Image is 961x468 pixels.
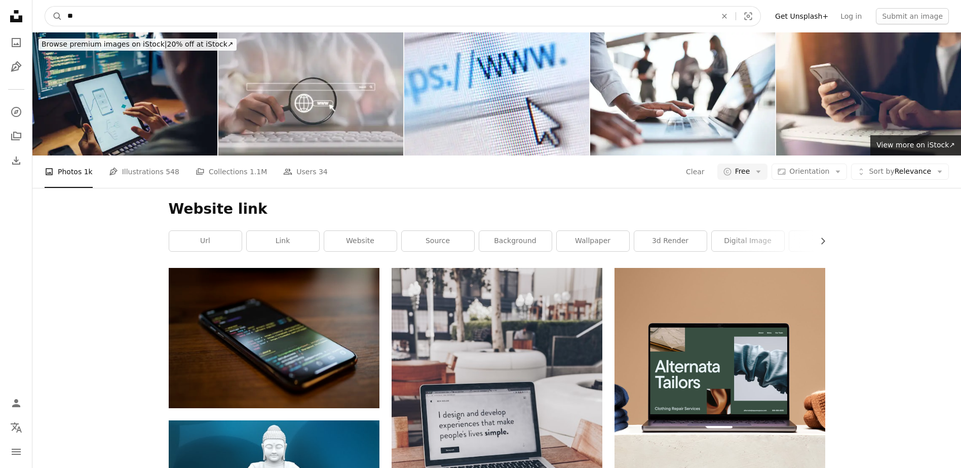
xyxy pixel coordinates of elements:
span: Relevance [869,167,931,177]
img: We're laughing a new website... [590,32,775,155]
button: Orientation [772,164,847,180]
button: scroll list to the right [814,231,825,251]
a: white and black laptop [392,398,602,407]
img: Woman using smartphone. The concept of using the phone is essential in everyday life. [776,32,961,155]
img: turned on black Android smartphone [169,268,379,408]
a: Collections [6,126,26,146]
a: Illustrations 548 [109,155,179,188]
a: digital image [712,231,784,251]
span: View more on iStock ↗ [876,141,955,149]
a: Log in [834,8,868,24]
img: White man programmer or IT specialist software developer with glasses working late into the night... [32,32,217,155]
a: Download History [6,150,26,171]
button: Sort byRelevance [851,164,949,180]
span: Free [735,167,750,177]
a: Explore [6,102,26,122]
button: Clear [713,7,736,26]
form: Find visuals sitewide [45,6,761,26]
a: website [324,231,397,251]
a: Photos [6,32,26,53]
a: Users 34 [283,155,328,188]
img: People use magnifying glasses to search for information on the internet with search box icons and... [218,32,403,155]
a: Home — Unsplash [6,6,26,28]
button: Submit an image [876,8,949,24]
a: wallpaper [557,231,629,251]
a: Collections 1.1M [196,155,267,188]
a: 3d [789,231,862,251]
button: Clear [685,164,705,180]
span: Orientation [789,167,829,175]
span: Sort by [869,167,894,175]
img: http://www [404,32,589,155]
span: 548 [166,166,179,177]
a: Get Unsplash+ [769,8,834,24]
a: 3d render [634,231,707,251]
span: 34 [319,166,328,177]
span: Browse premium images on iStock | [42,40,167,48]
button: Free [717,164,768,180]
a: background [479,231,552,251]
a: turned on black Android smartphone [169,333,379,342]
button: Menu [6,442,26,462]
span: 1.1M [250,166,267,177]
button: Visual search [736,7,760,26]
a: Log in / Sign up [6,393,26,413]
button: Search Unsplash [45,7,62,26]
a: link [247,231,319,251]
a: Illustrations [6,57,26,77]
a: View more on iStock↗ [870,135,961,155]
a: Browse premium images on iStock|20% off at iStock↗ [32,32,243,57]
button: Language [6,417,26,438]
div: 20% off at iStock ↗ [39,38,237,51]
a: url [169,231,242,251]
a: source [402,231,474,251]
h1: Website link [169,200,825,218]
